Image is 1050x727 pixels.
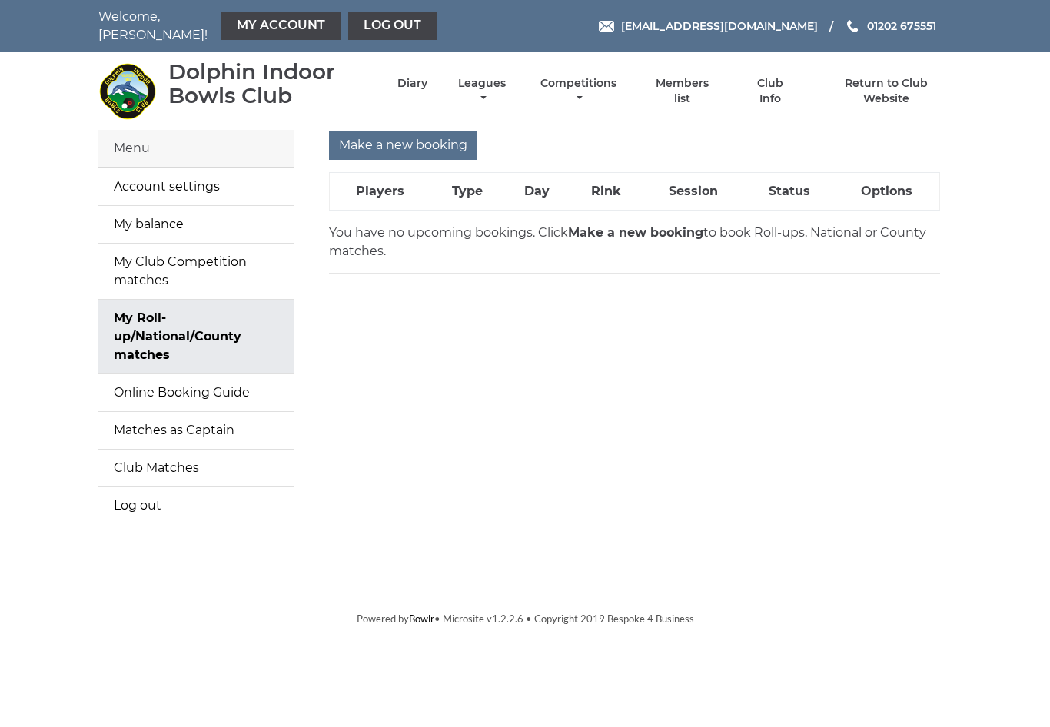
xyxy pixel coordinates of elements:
a: Matches as Captain [98,412,294,449]
span: 01202 675551 [867,19,936,33]
a: Log out [98,487,294,524]
a: Online Booking Guide [98,374,294,411]
a: My balance [98,206,294,243]
div: Menu [98,130,294,168]
a: Account settings [98,168,294,205]
a: Leagues [454,76,510,106]
a: Diary [397,76,427,91]
nav: Welcome, [PERSON_NAME]! [98,8,440,45]
a: My Club Competition matches [98,244,294,299]
th: Rink [570,173,643,211]
th: Day [504,173,570,211]
p: You have no upcoming bookings. Click to book Roll-ups, National or County matches. [329,224,940,261]
img: Dolphin Indoor Bowls Club [98,62,156,120]
a: Bowlr [409,612,434,625]
th: Players [330,173,430,211]
a: Email [EMAIL_ADDRESS][DOMAIN_NAME] [599,18,818,35]
a: Members list [647,76,718,106]
a: Club Info [745,76,795,106]
input: Make a new booking [329,131,477,160]
a: My Account [221,12,341,40]
strong: Make a new booking [568,225,703,240]
a: Club Matches [98,450,294,486]
img: Phone us [847,20,858,32]
th: Session [643,173,744,211]
a: Log out [348,12,437,40]
span: Powered by • Microsite v1.2.2.6 • Copyright 2019 Bespoke 4 Business [357,612,694,625]
a: Return to Club Website [822,76,952,106]
span: [EMAIL_ADDRESS][DOMAIN_NAME] [621,19,818,33]
a: My Roll-up/National/County matches [98,300,294,373]
a: Phone us 01202 675551 [845,18,936,35]
a: Competitions [537,76,620,106]
th: Status [744,173,834,211]
div: Dolphin Indoor Bowls Club [168,60,370,108]
th: Options [834,173,939,211]
img: Email [599,21,614,32]
th: Type [430,173,504,211]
